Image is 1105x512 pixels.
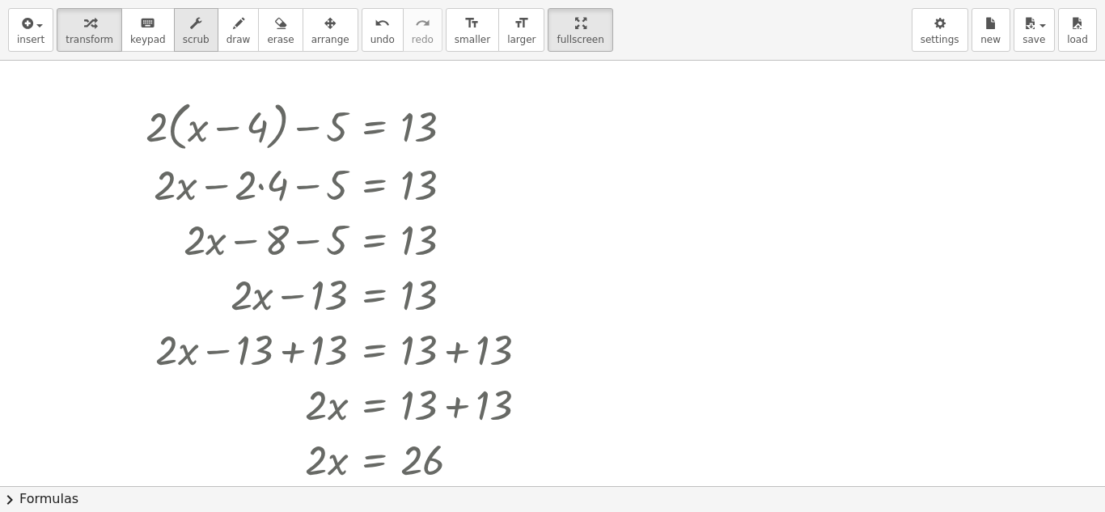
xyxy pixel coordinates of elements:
[311,34,349,45] span: arrange
[17,34,44,45] span: insert
[375,14,390,33] i: undo
[267,34,294,45] span: erase
[912,8,968,52] button: settings
[1022,34,1045,45] span: save
[548,8,612,52] button: fullscreen
[557,34,603,45] span: fullscreen
[362,8,404,52] button: undoundo
[227,34,251,45] span: draw
[183,34,210,45] span: scrub
[8,8,53,52] button: insert
[218,8,260,52] button: draw
[140,14,155,33] i: keyboard
[130,34,166,45] span: keypad
[972,8,1010,52] button: new
[57,8,122,52] button: transform
[412,34,434,45] span: redo
[514,14,529,33] i: format_size
[370,34,395,45] span: undo
[174,8,218,52] button: scrub
[121,8,175,52] button: keyboardkeypad
[258,8,303,52] button: erase
[66,34,113,45] span: transform
[921,34,959,45] span: settings
[455,34,490,45] span: smaller
[980,34,1001,45] span: new
[1014,8,1055,52] button: save
[1058,8,1097,52] button: load
[446,8,499,52] button: format_sizesmaller
[1067,34,1088,45] span: load
[415,14,430,33] i: redo
[507,34,536,45] span: larger
[403,8,442,52] button: redoredo
[303,8,358,52] button: arrange
[464,14,480,33] i: format_size
[498,8,544,52] button: format_sizelarger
